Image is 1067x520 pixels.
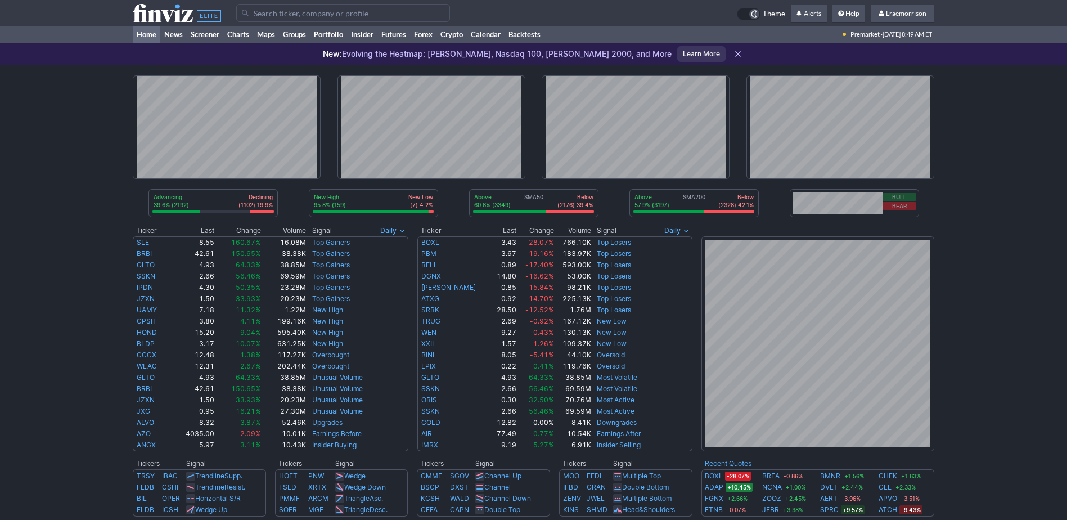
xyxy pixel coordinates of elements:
td: 42.61 [170,248,215,259]
td: 3.17 [170,338,215,349]
a: PNW [308,472,324,480]
a: Help [832,5,865,23]
a: BSCP [421,483,439,491]
a: FLDB [137,505,154,514]
p: 39.6% (2192) [154,201,189,209]
a: ATXG [421,294,439,303]
a: IFBD [563,483,578,491]
a: BOXL [705,470,723,482]
td: 69.59M [262,271,307,282]
a: SLE [137,238,149,246]
b: Recent Quotes [705,459,751,468]
span: 2.67% [240,362,261,370]
td: 53.00K [555,271,592,282]
a: SRRK [421,306,439,314]
th: Ticker [133,225,170,236]
td: 202.44K [262,361,307,372]
a: Insider [347,26,377,43]
span: -19.16% [525,249,554,258]
a: SGOV [450,472,469,480]
span: 32.50% [529,396,554,404]
a: KINS [563,505,579,514]
a: GRAN [587,483,606,491]
td: 38.38K [262,383,307,395]
td: 4.93 [491,372,517,383]
a: SSKN [421,407,440,415]
th: Last [170,225,215,236]
a: BREA [762,470,780,482]
span: 64.33% [236,261,261,269]
a: Top Losers [597,294,631,303]
div: SMA200 [633,193,755,210]
span: 1.38% [240,351,261,359]
a: SHMD [587,505,607,514]
a: HOFT [279,472,298,480]
a: CCCX [137,351,156,359]
p: New Low [408,193,433,201]
span: 33.93% [236,294,261,303]
td: 593.00K [555,259,592,271]
a: BOXL [421,238,439,246]
td: 98.21K [555,282,592,293]
td: 766.10K [555,236,592,248]
a: Oversold [597,362,625,370]
td: 16.08M [262,236,307,248]
a: IMRX [421,441,438,449]
td: 183.97K [555,248,592,259]
a: CEFA [421,505,438,514]
span: 10.07% [236,339,261,348]
a: Top Losers [597,283,631,292]
span: 50.35% [236,283,261,292]
td: 631.25K [262,338,307,349]
td: 12.31 [170,361,215,372]
a: Earnings Before [312,429,362,438]
a: Home [133,26,160,43]
a: Channel Up [484,472,521,480]
td: 38.38K [262,248,307,259]
a: New Low [597,339,627,348]
a: Top Losers [597,238,631,246]
a: Insider Selling [597,441,641,449]
td: 8.05 [491,349,517,361]
span: Trendline [195,483,224,491]
a: Overbought [312,362,349,370]
td: 167.12K [555,316,592,327]
p: (2328) 42.1% [718,201,754,209]
a: Wedge Up [195,505,227,514]
a: DVLT [820,482,838,493]
td: 0.85 [491,282,517,293]
a: FSLD [279,483,296,491]
td: 8.55 [170,236,215,248]
a: Channel Down [484,494,531,503]
td: 0.89 [491,259,517,271]
td: 130.13K [555,327,592,338]
span: 150.65% [231,249,261,258]
th: Change [517,225,554,236]
p: Below [557,193,593,201]
a: Downgrades [597,418,637,427]
td: 42.61 [170,383,215,395]
span: 64.33% [236,373,261,382]
span: 56.46% [236,272,261,280]
td: 70.76M [555,395,592,406]
a: Theme [737,8,785,20]
td: 12.48 [170,349,215,361]
th: Volume [262,225,307,236]
a: Most Active [597,407,634,415]
div: SMA50 [473,193,595,210]
span: New: [323,49,342,59]
button: Signals interval [661,225,692,236]
a: Crypto [436,26,467,43]
a: GLTO [137,373,155,382]
a: DGNX [421,272,441,280]
a: HOND [137,328,157,337]
a: BINI [421,351,434,359]
a: RELI [421,261,435,269]
a: Futures [377,26,410,43]
a: Head&Shoulders [622,505,675,514]
span: -16.62% [525,272,554,280]
td: 7.18 [170,304,215,316]
a: Double Top [484,505,520,514]
a: ADAP [705,482,723,493]
p: Above [474,193,511,201]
